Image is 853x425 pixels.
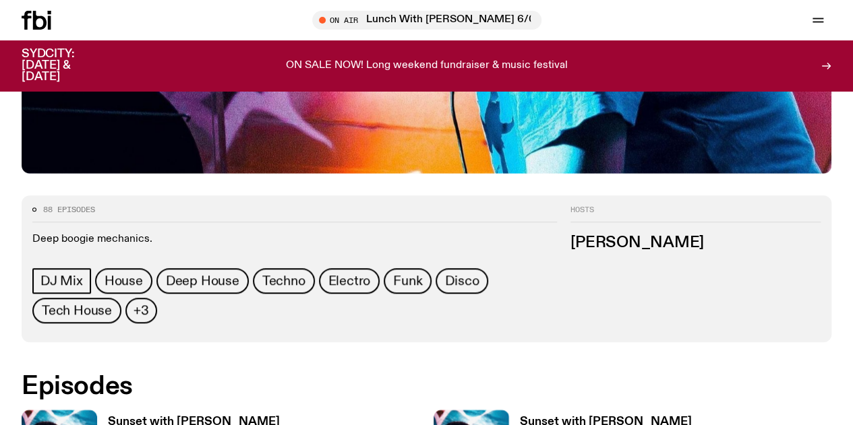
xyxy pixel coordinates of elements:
[22,48,108,83] h3: SYDCITY: [DATE] & [DATE]
[328,273,371,288] span: Electro
[42,303,112,318] span: Tech House
[384,268,432,294] a: Funk
[43,206,95,214] span: 88 episodes
[286,60,568,72] p: ON SALE NOW! Long weekend fundraiser & music festival
[156,268,249,294] a: Deep House
[32,298,121,323] a: Tech House
[436,268,488,294] a: Disco
[445,273,479,288] span: Disco
[22,374,557,399] h2: Episodes
[312,11,541,30] button: On AirLunch With [PERSON_NAME] 6/09- FT. Ran Cap Duoi
[570,236,821,251] h3: [PERSON_NAME]
[319,268,380,294] a: Electro
[262,273,305,288] span: Techno
[134,303,149,318] span: +3
[40,273,83,288] span: DJ Mix
[570,206,821,222] h2: Hosts
[32,233,557,246] p: Deep boogie mechanics.
[95,268,152,294] a: House
[393,273,422,288] span: Funk
[32,268,91,294] a: DJ Mix
[253,268,315,294] a: Techno
[125,298,157,323] button: +3
[166,273,239,288] span: Deep House
[105,273,143,288] span: House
